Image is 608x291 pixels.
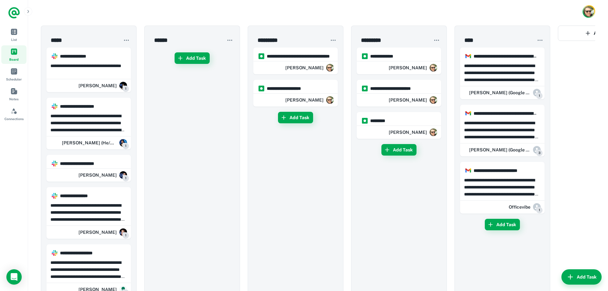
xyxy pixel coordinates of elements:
div: Karl Chaffey [285,61,334,74]
button: Add Task [485,219,520,230]
img: https://app.briefmatic.com/assets/integrations/manual.png [362,118,368,124]
h6: [PERSON_NAME] (He/Him) [62,139,117,146]
span: 1 [123,86,129,92]
h6: Officevibe [509,203,530,211]
h6: [PERSON_NAME] [79,229,117,236]
img: ACg8ocJxtPgxB9CwYcqxNp3NkXOFiKU7BGaeZYnb2BbodbsujUE4LIc=s96-c [430,64,437,72]
img: https://app.briefmatic.com/assets/integrations/slack.png [52,193,57,199]
h6: [PERSON_NAME] [285,96,324,103]
img: ACg8ocJxtPgxB9CwYcqxNp3NkXOFiKU7BGaeZYnb2BbodbsujUE4LIc=s96-c [430,128,437,136]
img: ACg8ocJxtPgxB9CwYcqxNp3NkXOFiKU7BGaeZYnb2BbodbsujUE4LIc=s96-c [430,96,437,104]
div: Karl Chaffey [389,94,437,106]
img: https://app.briefmatic.com/assets/integrations/slack.png [52,161,57,166]
h6: [PERSON_NAME] (Google Sheets) [469,146,530,153]
img: 7723456674023_cba75129120dac0835d9_72.jpg [119,82,127,89]
button: Add Task [278,112,313,123]
div: Michael Steckler [79,79,127,92]
h6: [PERSON_NAME] [79,82,117,89]
div: Karl Chaffey [389,126,437,139]
div: https://app.briefmatic.com/assets/integrations/manual.png**** **** **** **** *Karl Chaffey [253,80,338,107]
a: Board [1,45,26,64]
img: https://app.briefmatic.com/assets/integrations/manual.png [259,53,264,59]
div: Karl Chaffey [79,169,127,181]
div: Officevibe [509,201,541,213]
div: Karl Chaffey [389,61,437,74]
div: Mara Fisher (Google Sheets) [464,143,541,156]
div: Karl Chaffey [285,94,334,106]
div: Arielle Hiscox (Google Slides) [464,86,541,99]
span: 3 [536,150,543,156]
span: Board [9,57,19,62]
a: Scheduler [1,65,26,84]
div: https://app.briefmatic.com/assets/integrations/manual.png**** ****Karl Chaffey [357,112,441,139]
button: Add Task [381,144,417,156]
button: Add Task [561,269,602,285]
img: ACg8ocJxtPgxB9CwYcqxNp3NkXOFiKU7BGaeZYnb2BbodbsujUE4LIc=s96-c [326,64,334,72]
div: https://app.briefmatic.com/assets/integrations/slack.png**** **** **** **** *Karl Chaffey [46,155,131,182]
a: List [1,26,26,44]
h6: [PERSON_NAME] [285,64,324,71]
div: Ross Howard [79,226,127,239]
span: 1 [123,232,129,239]
img: 7709911413328_3ff5b52583c4b0eadcfc_72.png [119,171,127,179]
h6: [PERSON_NAME] [389,64,427,71]
div: https://app.briefmatic.com/assets/integrations/manual.png**** **** ****Karl Chaffey [357,47,441,74]
span: Scheduler [6,77,22,82]
img: ACg8ocJxtPgxB9CwYcqxNp3NkXOFiKU7BGaeZYnb2BbodbsujUE4LIc=s96-c [326,96,334,104]
div: Mik Mcguckin (He/Him) [58,136,127,149]
img: Karl Chaffey [583,6,594,17]
img: https://app.briefmatic.com/assets/integrations/gmail.png [465,111,471,116]
h6: [PERSON_NAME] [79,172,117,179]
img: 8741606850468_81ca8bc7b039a0e02ec1_72.png [119,139,127,147]
h6: [PERSON_NAME] [389,129,427,136]
a: Logo [8,6,20,19]
span: Notes [9,96,19,102]
button: Add Task [175,52,210,64]
img: https://app.briefmatic.com/assets/integrations/manual.png [362,53,368,59]
img: https://app.briefmatic.com/assets/integrations/manual.png [259,86,264,91]
a: Connections [1,105,26,123]
button: Account button [582,5,595,18]
span: 1 [536,93,543,99]
img: https://app.briefmatic.com/assets/integrations/gmail.png [465,168,471,173]
span: 1 [123,143,129,149]
a: Notes [1,85,26,103]
img: https://app.briefmatic.com/assets/integrations/slack.png [52,53,57,59]
img: 7729012468373_eebf95000e65369c40f7_72.jpg [119,228,127,236]
img: https://app.briefmatic.com/assets/integrations/slack.png [52,103,57,109]
span: 1 [123,175,129,181]
span: 1 [536,207,543,213]
div: Load Chat [6,269,22,285]
img: https://app.briefmatic.com/assets/integrations/gmail.png [465,53,471,59]
span: Connections [4,116,24,121]
img: https://app.briefmatic.com/assets/integrations/slack.png [52,250,57,256]
h6: [PERSON_NAME] [389,96,427,103]
img: https://app.briefmatic.com/assets/integrations/manual.png [362,86,368,91]
span: List [11,37,17,42]
h6: [PERSON_NAME] (Google Slides) [469,89,530,96]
